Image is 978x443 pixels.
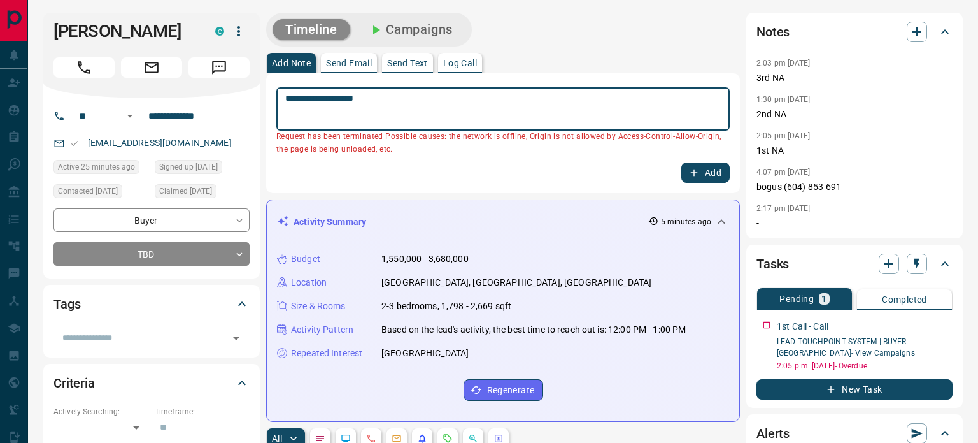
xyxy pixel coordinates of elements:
[291,300,346,313] p: Size & Rooms
[276,131,730,156] p: Request has been terminated Possible causes: the network is offline, Origin is not allowed by Acc...
[53,406,148,418] p: Actively Searching:
[756,379,953,400] button: New Task
[53,242,250,266] div: TBD
[53,289,250,319] div: Tags
[53,373,95,393] h2: Criteria
[53,208,250,232] div: Buyer
[381,323,686,337] p: Based on the lead's activity, the best time to reach out is: 12:00 PM - 1:00 PM
[58,161,135,173] span: Active 25 minutes ago
[756,131,811,140] p: 2:05 pm [DATE]
[756,204,811,213] p: 2:17 pm [DATE]
[215,27,224,36] div: condos.ca
[277,210,729,234] div: Activity Summary5 minutes ago
[779,294,814,303] p: Pending
[294,215,366,229] p: Activity Summary
[756,108,953,121] p: 2nd NA
[681,163,730,183] button: Add
[273,19,350,40] button: Timeline
[291,252,320,266] p: Budget
[272,434,282,443] p: All
[756,180,953,194] p: bogus (604) 853-691
[381,276,651,289] p: [GEOGRAPHIC_DATA], [GEOGRAPHIC_DATA], [GEOGRAPHIC_DATA]
[53,184,148,202] div: Sat Jul 26 2025
[155,184,250,202] div: Sat Jul 26 2025
[53,294,80,314] h2: Tags
[159,185,212,198] span: Claimed [DATE]
[291,276,327,289] p: Location
[272,59,311,68] p: Add Note
[381,252,469,266] p: 1,550,000 - 3,680,000
[53,21,196,41] h1: [PERSON_NAME]
[756,254,789,274] h2: Tasks
[756,168,811,177] p: 4:07 pm [DATE]
[756,217,953,230] p: -
[756,59,811,68] p: 2:03 pm [DATE]
[58,185,118,198] span: Contacted [DATE]
[464,379,543,401] button: Regenerate
[326,59,372,68] p: Send Email
[821,294,826,303] p: 1
[122,108,138,124] button: Open
[381,300,511,313] p: 2-3 bedrooms, 1,798 - 2,669 sqft
[882,295,927,304] p: Completed
[756,95,811,104] p: 1:30 pm [DATE]
[777,320,828,333] p: 1st Call - Call
[756,22,790,42] h2: Notes
[121,57,182,78] span: Email
[53,160,148,178] div: Tue Aug 12 2025
[387,59,428,68] p: Send Text
[756,17,953,47] div: Notes
[70,139,79,148] svg: Email Valid
[53,57,115,78] span: Call
[355,19,465,40] button: Campaigns
[188,57,250,78] span: Message
[291,323,353,337] p: Activity Pattern
[777,360,953,372] p: 2:05 p.m. [DATE] - Overdue
[155,160,250,178] div: Sat Jul 26 2025
[756,144,953,157] p: 1st NA
[159,161,218,173] span: Signed up [DATE]
[756,71,953,85] p: 3rd NA
[381,347,469,360] p: [GEOGRAPHIC_DATA]
[291,347,362,360] p: Repeated Interest
[777,337,915,358] a: LEAD TOUCHPOINT SYSTEM | BUYER | [GEOGRAPHIC_DATA]- View Campaigns
[756,249,953,279] div: Tasks
[227,330,245,347] button: Open
[661,216,711,228] p: 5 minutes ago
[155,406,250,418] p: Timeframe:
[443,59,477,68] p: Log Call
[53,368,250,398] div: Criteria
[88,138,232,148] a: [EMAIL_ADDRESS][DOMAIN_NAME]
